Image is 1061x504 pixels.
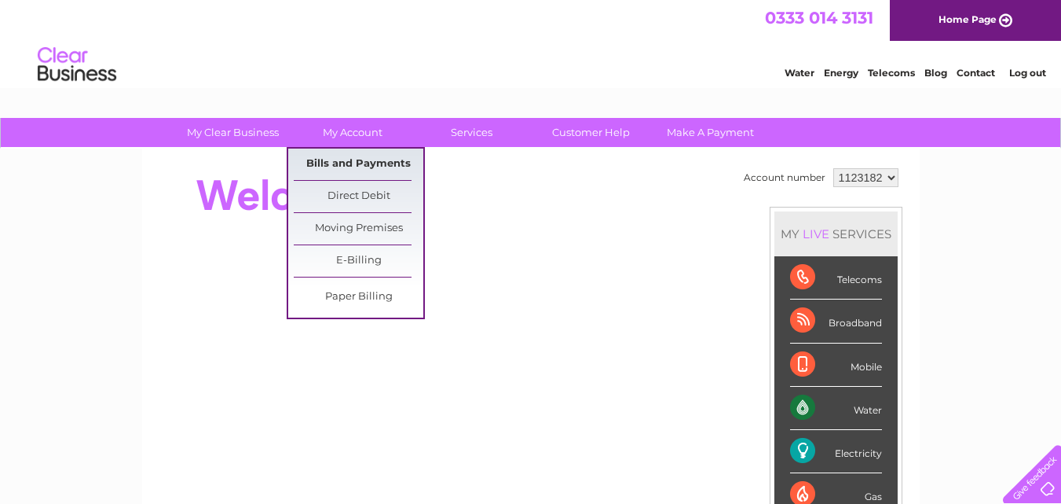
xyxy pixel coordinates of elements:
[774,212,898,256] div: MY SERVICES
[790,430,882,473] div: Electricity
[957,67,995,79] a: Contact
[1009,67,1046,79] a: Log out
[407,118,536,147] a: Services
[160,9,902,76] div: Clear Business is a trading name of Verastar Limited (registered in [GEOGRAPHIC_DATA] No. 3667643...
[294,281,423,313] a: Paper Billing
[294,149,423,180] a: Bills and Payments
[824,67,858,79] a: Energy
[294,245,423,277] a: E-Billing
[740,164,829,191] td: Account number
[37,41,117,89] img: logo.png
[790,300,882,343] div: Broadband
[868,67,915,79] a: Telecoms
[294,181,423,212] a: Direct Debit
[790,256,882,300] div: Telecoms
[294,213,423,245] a: Moving Premises
[924,67,947,79] a: Blog
[785,67,814,79] a: Water
[168,118,298,147] a: My Clear Business
[646,118,775,147] a: Make A Payment
[790,344,882,387] div: Mobile
[287,118,417,147] a: My Account
[526,118,656,147] a: Customer Help
[799,226,832,241] div: LIVE
[790,387,882,430] div: Water
[765,8,873,28] a: 0333 014 3131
